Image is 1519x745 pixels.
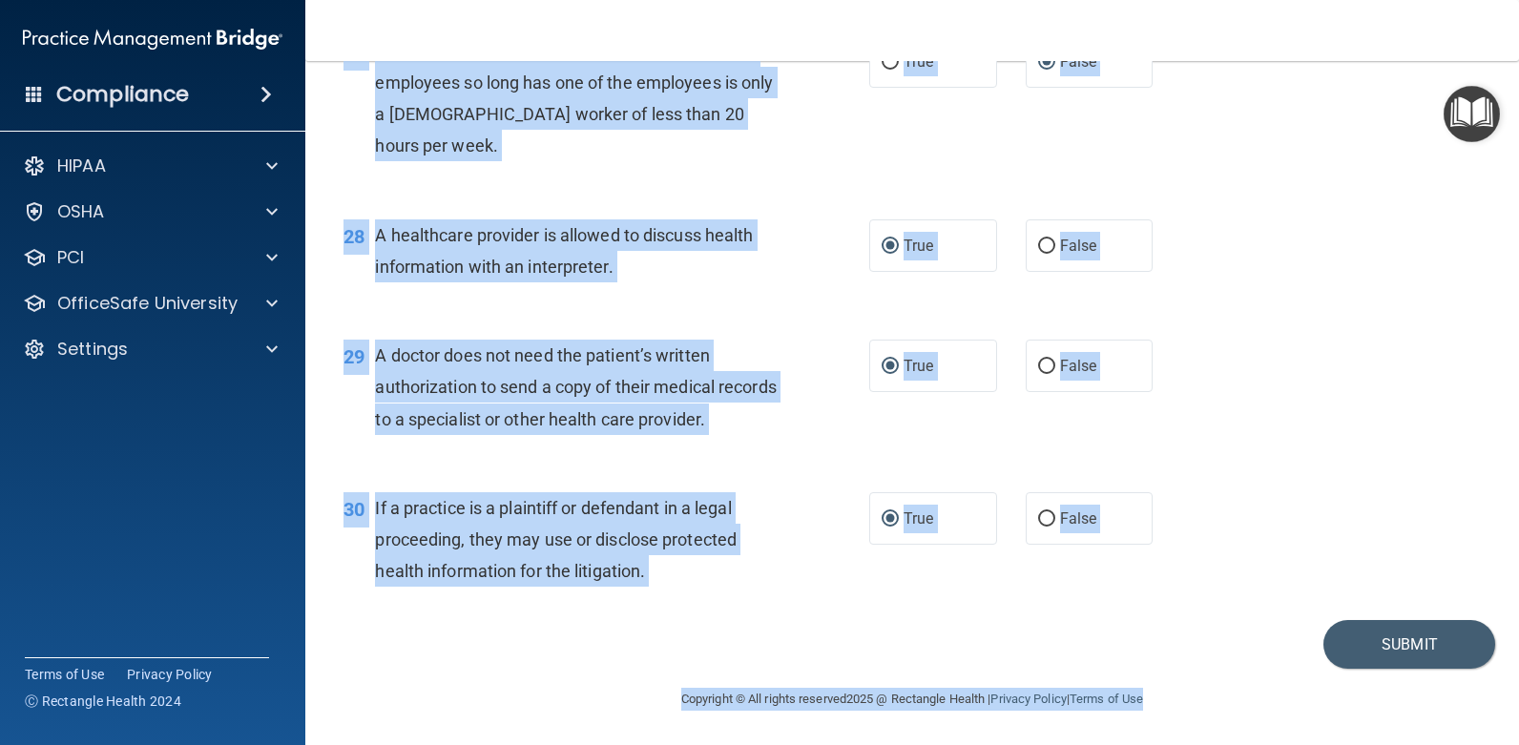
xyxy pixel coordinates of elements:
[343,41,364,64] span: 27
[23,292,278,315] a: OfficeSafe University
[57,246,84,269] p: PCI
[1038,360,1055,374] input: False
[343,225,364,248] span: 28
[375,225,753,277] span: A healthcare provider is allowed to discuss health information with an interpreter.
[904,52,933,71] span: True
[904,357,933,375] span: True
[1060,52,1097,71] span: False
[23,20,282,58] img: PMB logo
[127,665,213,684] a: Privacy Policy
[375,498,737,581] span: If a practice is a plaintiff or defendant in a legal proceeding, they may use or disclose protect...
[882,239,899,254] input: True
[57,338,128,361] p: Settings
[23,338,278,361] a: Settings
[1444,86,1500,142] button: Open Resource Center
[23,200,278,223] a: OSHA
[1060,509,1097,528] span: False
[882,360,899,374] input: True
[564,669,1260,730] div: Copyright © All rights reserved 2025 @ Rectangle Health | |
[1038,55,1055,70] input: False
[343,345,364,368] span: 29
[1038,239,1055,254] input: False
[882,55,899,70] input: True
[882,512,899,527] input: True
[990,692,1066,706] a: Privacy Policy
[25,665,104,684] a: Terms of Use
[57,155,106,177] p: HIPAA
[375,345,776,428] span: A doctor does not need the patient’s written authorization to send a copy of their medical record...
[343,498,364,521] span: 30
[904,237,933,255] span: True
[1323,620,1495,669] button: Submit
[57,200,105,223] p: OSHA
[57,292,238,315] p: OfficeSafe University
[23,155,278,177] a: HIPAA
[1060,237,1097,255] span: False
[56,81,189,108] h4: Compliance
[1070,692,1143,706] a: Terms of Use
[23,246,278,269] a: PCI
[904,509,933,528] span: True
[25,692,181,711] span: Ⓒ Rectangle Health 2024
[1038,512,1055,527] input: False
[1060,357,1097,375] span: False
